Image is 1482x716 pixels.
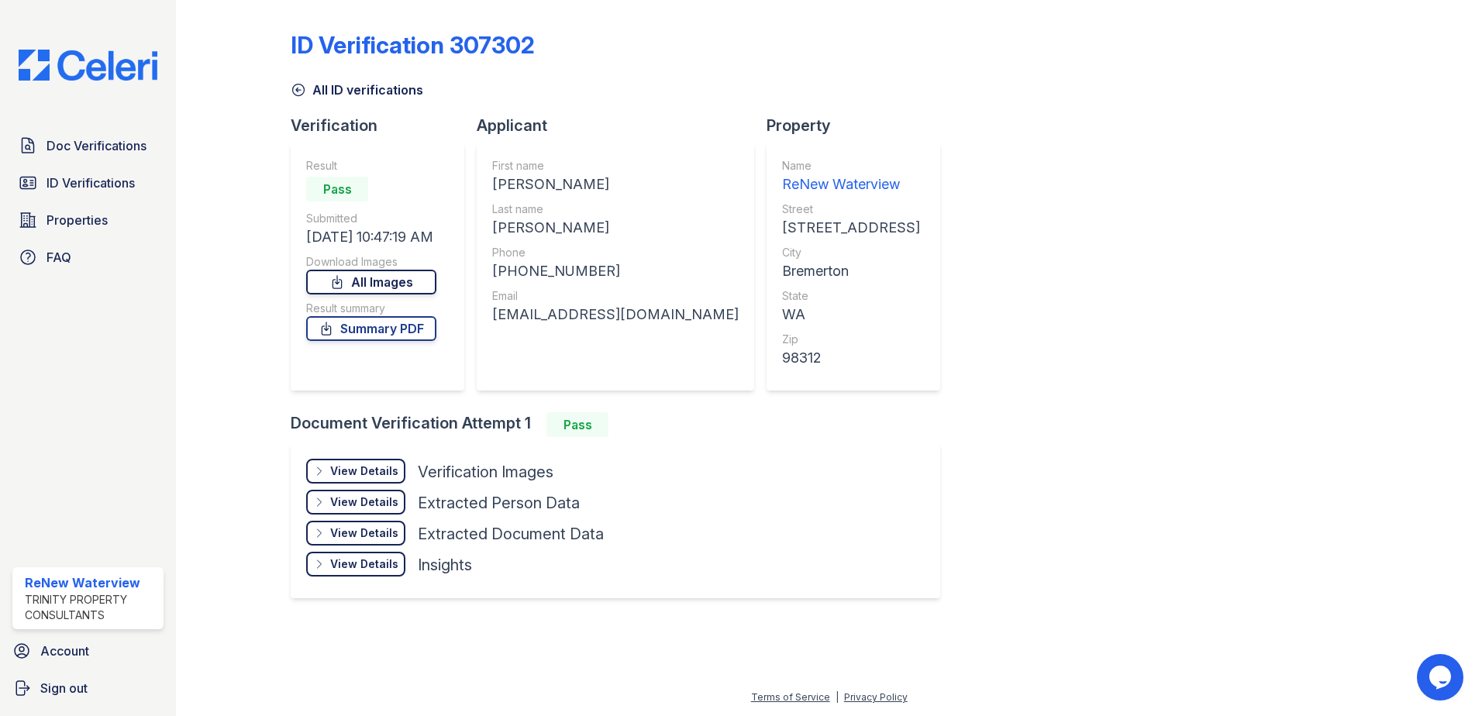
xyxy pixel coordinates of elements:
div: WA [782,304,920,325]
span: Doc Verifications [47,136,146,155]
a: Privacy Policy [844,691,908,703]
div: Pass [306,177,368,201]
div: View Details [330,556,398,572]
div: Result [306,158,436,174]
div: Name [782,158,920,174]
div: Verification [291,115,477,136]
div: [PERSON_NAME] [492,174,739,195]
a: Doc Verifications [12,130,164,161]
div: Property [767,115,953,136]
div: State [782,288,920,304]
div: ID Verification 307302 [291,31,535,59]
div: [STREET_ADDRESS] [782,217,920,239]
div: Result summary [306,301,436,316]
a: Properties [12,205,164,236]
div: Trinity Property Consultants [25,592,157,623]
div: Submitted [306,211,436,226]
div: Extracted Document Data [418,523,604,545]
div: View Details [330,463,398,479]
div: City [782,245,920,260]
div: Pass [546,412,608,437]
a: Summary PDF [306,316,436,341]
a: Name ReNew Waterview [782,158,920,195]
a: Terms of Service [751,691,830,703]
span: Properties [47,211,108,229]
div: View Details [330,494,398,510]
a: Sign out [6,673,170,704]
span: Account [40,642,89,660]
div: [EMAIL_ADDRESS][DOMAIN_NAME] [492,304,739,325]
span: ID Verifications [47,174,135,192]
div: 98312 [782,347,920,369]
div: [DATE] 10:47:19 AM [306,226,436,248]
div: View Details [330,525,398,541]
div: Zip [782,332,920,347]
div: Applicant [477,115,767,136]
div: Download Images [306,254,436,270]
div: Email [492,288,739,304]
div: Extracted Person Data [418,492,580,514]
a: ID Verifications [12,167,164,198]
img: CE_Logo_Blue-a8612792a0a2168367f1c8372b55b34899dd931a85d93a1a3d3e32e68fde9ad4.png [6,50,170,81]
a: All ID verifications [291,81,423,99]
div: Bremerton [782,260,920,282]
div: [PHONE_NUMBER] [492,260,739,282]
a: All Images [306,270,436,294]
div: Last name [492,201,739,217]
div: First name [492,158,739,174]
div: [PERSON_NAME] [492,217,739,239]
div: Phone [492,245,739,260]
a: FAQ [12,242,164,273]
div: Street [782,201,920,217]
span: FAQ [47,248,71,267]
div: Verification Images [418,461,553,483]
iframe: chat widget [1417,654,1466,701]
a: Account [6,635,170,666]
div: Document Verification Attempt 1 [291,412,953,437]
span: Sign out [40,679,88,697]
div: | [836,691,839,703]
div: Insights [418,554,472,576]
div: ReNew Waterview [25,573,157,592]
div: ReNew Waterview [782,174,920,195]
